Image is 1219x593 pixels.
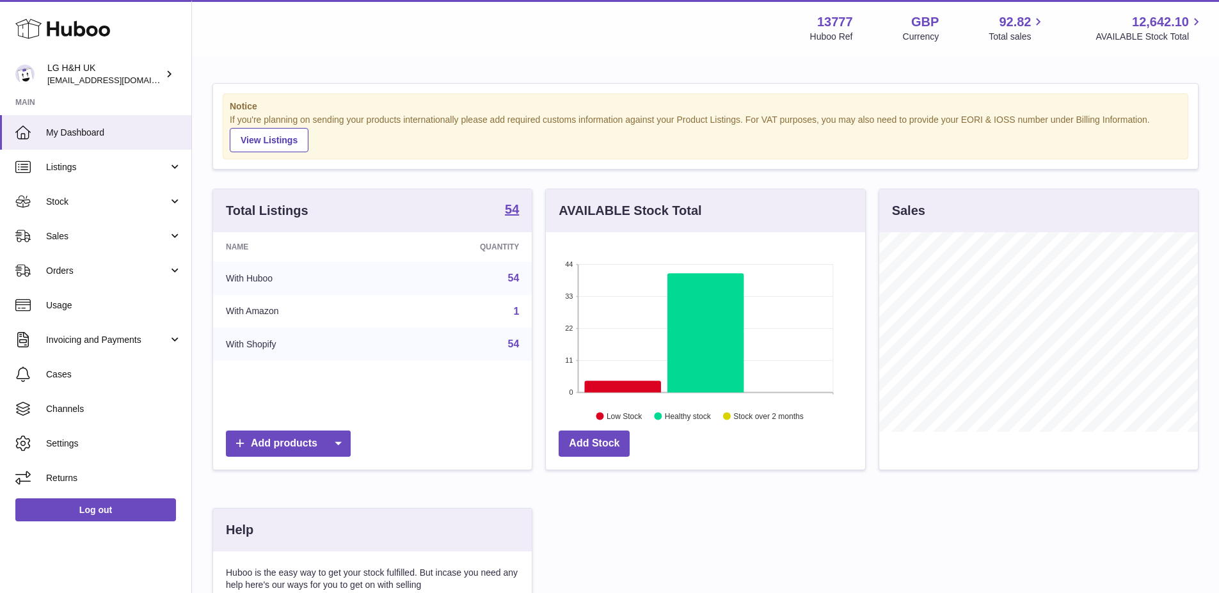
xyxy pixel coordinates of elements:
[226,202,308,219] h3: Total Listings
[15,498,176,521] a: Log out
[47,62,163,86] div: LG H&H UK
[1096,13,1204,43] a: 12,642.10 AVAILABLE Stock Total
[559,202,701,219] h3: AVAILABLE Stock Total
[46,334,168,346] span: Invoicing and Payments
[226,521,253,539] h3: Help
[213,295,388,328] td: With Amazon
[566,356,573,364] text: 11
[46,230,168,242] span: Sales
[665,411,712,420] text: Healthy stock
[903,31,939,43] div: Currency
[46,196,168,208] span: Stock
[989,31,1046,43] span: Total sales
[46,368,182,381] span: Cases
[213,262,388,295] td: With Huboo
[226,567,519,591] p: Huboo is the easy way to get your stock fulfilled. But incase you need any help here's our ways f...
[508,338,520,349] a: 54
[388,232,532,262] th: Quantity
[46,127,182,139] span: My Dashboard
[607,411,642,420] text: Low Stock
[513,306,519,317] a: 1
[46,438,182,450] span: Settings
[15,65,35,84] img: veechen@lghnh.co.uk
[570,388,573,396] text: 0
[46,161,168,173] span: Listings
[559,431,630,457] a: Add Stock
[989,13,1046,43] a: 92.82 Total sales
[46,403,182,415] span: Channels
[213,328,388,361] td: With Shopify
[47,75,188,85] span: [EMAIL_ADDRESS][DOMAIN_NAME]
[508,273,520,283] a: 54
[230,128,308,152] a: View Listings
[1096,31,1204,43] span: AVAILABLE Stock Total
[892,202,925,219] h3: Sales
[566,292,573,300] text: 33
[46,299,182,312] span: Usage
[911,13,939,31] strong: GBP
[566,324,573,332] text: 22
[213,232,388,262] th: Name
[46,472,182,484] span: Returns
[810,31,853,43] div: Huboo Ref
[566,260,573,268] text: 44
[505,203,519,216] strong: 54
[505,203,519,218] a: 54
[817,13,853,31] strong: 13777
[226,431,351,457] a: Add products
[734,411,804,420] text: Stock over 2 months
[230,114,1181,152] div: If you're planning on sending your products internationally please add required customs informati...
[1132,13,1189,31] span: 12,642.10
[999,13,1031,31] span: 92.82
[46,265,168,277] span: Orders
[230,100,1181,113] strong: Notice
